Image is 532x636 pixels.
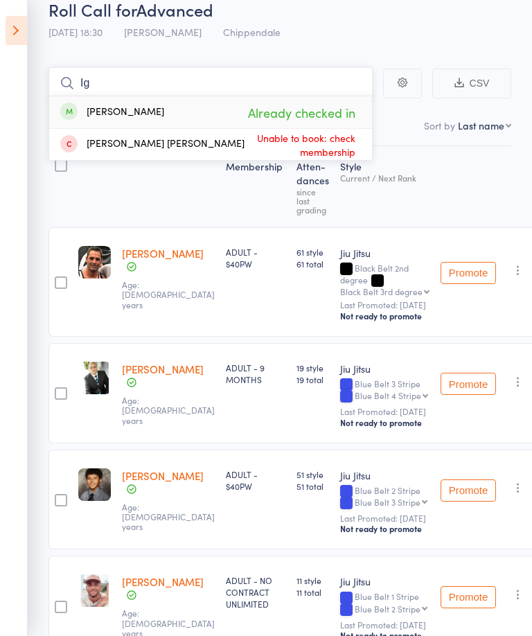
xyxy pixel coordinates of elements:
[441,373,496,395] button: Promote
[60,105,164,121] div: [PERSON_NAME]
[78,574,111,607] img: image1688468516.png
[296,187,329,214] div: since last grading
[223,25,281,39] span: Chippendale
[78,246,111,279] img: image1688702338.png
[441,262,496,284] button: Promote
[432,69,511,98] button: CSV
[78,362,111,394] img: image1688462632.png
[48,67,373,99] input: Search by name
[291,152,335,221] div: Atten­dances
[340,407,429,416] small: Last Promoted: [DATE]
[226,574,285,610] div: ADULT - NO CONTRACT UNLIMITED
[226,468,285,492] div: ADULT - $40PW
[296,586,329,598] span: 11 total
[340,379,429,403] div: Blue Belt 3 Stripe
[124,25,202,39] span: [PERSON_NAME]
[458,118,504,132] div: Last name
[424,118,455,132] label: Sort by
[340,513,429,523] small: Last Promoted: [DATE]
[122,279,215,310] span: Age: [DEMOGRAPHIC_DATA] years
[122,501,215,533] span: Age: [DEMOGRAPHIC_DATA] years
[355,604,420,613] div: Blue Belt 2 Stripe
[296,468,329,480] span: 51 style
[78,468,111,501] img: image1688468801.png
[340,468,429,482] div: Jiu Jitsu
[340,310,429,321] div: Not ready to promote
[296,362,329,373] span: 19 style
[340,362,429,376] div: Jiu Jitsu
[340,417,429,428] div: Not ready to promote
[296,480,329,492] span: 51 total
[122,574,204,589] a: [PERSON_NAME]
[340,246,429,260] div: Jiu Jitsu
[355,497,420,506] div: Blue Belt 3 Stripe
[296,258,329,270] span: 61 total
[340,486,429,509] div: Blue Belt 2 Stripe
[60,136,245,152] div: [PERSON_NAME] [PERSON_NAME]
[122,246,204,260] a: [PERSON_NAME]
[340,592,429,615] div: Blue Belt 1 Stripe
[122,394,215,426] span: Age: [DEMOGRAPHIC_DATA] years
[355,391,421,400] div: Blue Belt 4 Stripe
[340,523,429,534] div: Not ready to promote
[296,574,329,586] span: 11 style
[340,173,429,182] div: Current / Next Rank
[441,586,496,608] button: Promote
[122,362,204,376] a: [PERSON_NAME]
[296,373,329,385] span: 19 total
[48,25,103,39] span: [DATE] 18:30
[245,100,359,125] span: Already checked in
[340,620,429,630] small: Last Promoted: [DATE]
[340,300,429,310] small: Last Promoted: [DATE]
[340,287,423,296] div: Black Belt 3rd degree
[340,574,429,588] div: Jiu Jitsu
[226,246,285,270] div: ADULT - $40PW
[441,479,496,502] button: Promote
[335,152,435,221] div: Style
[226,362,285,385] div: ADULT - 9 MONTHS
[340,263,429,296] div: Black Belt 2nd degree
[220,152,291,221] div: Membership
[245,127,359,162] span: Unable to book: check membership
[122,468,204,483] a: [PERSON_NAME]
[296,246,329,258] span: 61 style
